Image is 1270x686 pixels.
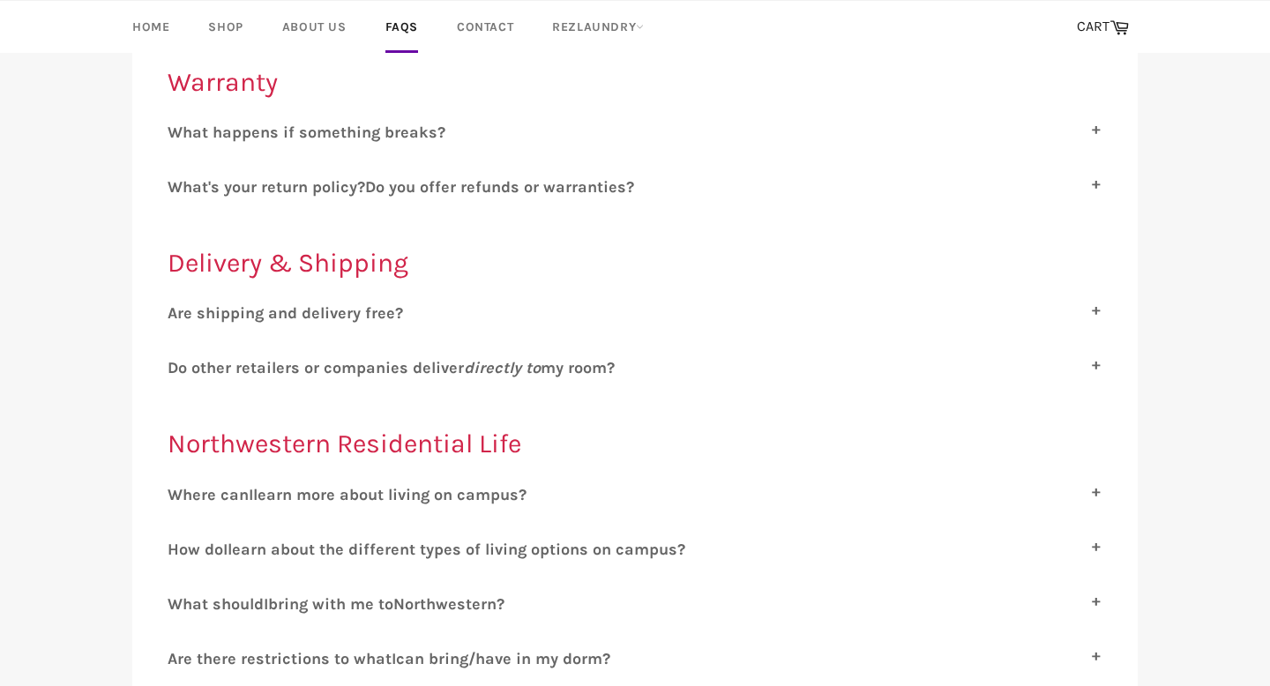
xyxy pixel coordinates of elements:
[265,1,364,53] a: About Us
[168,540,1102,559] label: H I
[253,485,527,504] span: learn more about living on campus?
[168,64,1102,101] h2: Warranty
[168,123,1102,142] label: W
[168,485,1102,504] label: W I
[183,123,445,142] span: hat happens if something breaks?
[396,649,610,668] span: can bring/have in my dorm?
[177,303,403,323] span: re shipping and delivery free?
[168,649,1102,668] label: A I
[228,540,685,559] span: learn about the different types of living options on campus?
[168,594,1102,614] label: W I N
[178,358,615,377] span: o other retailers or companies deliver my room?
[1068,9,1138,46] a: CART
[177,649,392,668] span: re there restrictions to what
[179,540,223,559] span: ow do
[168,426,1102,462] h2: Northwestern Residential Life
[168,358,1102,377] label: D
[534,1,661,53] a: RezLaundry
[368,1,436,53] a: FAQs
[183,594,264,614] span: hat should
[168,303,1102,323] label: A
[168,177,1102,197] label: W D
[405,594,504,614] span: orthwestern?
[190,1,260,53] a: Shop
[115,1,187,53] a: Home
[168,245,1102,281] h2: Delivery & Shipping
[183,177,365,197] span: hat's your return policy?
[268,594,393,614] span: bring with me to
[464,358,541,377] i: directly to
[376,177,634,197] span: o you offer refunds or warranties?
[183,485,249,504] span: here can
[439,1,531,53] a: Contact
